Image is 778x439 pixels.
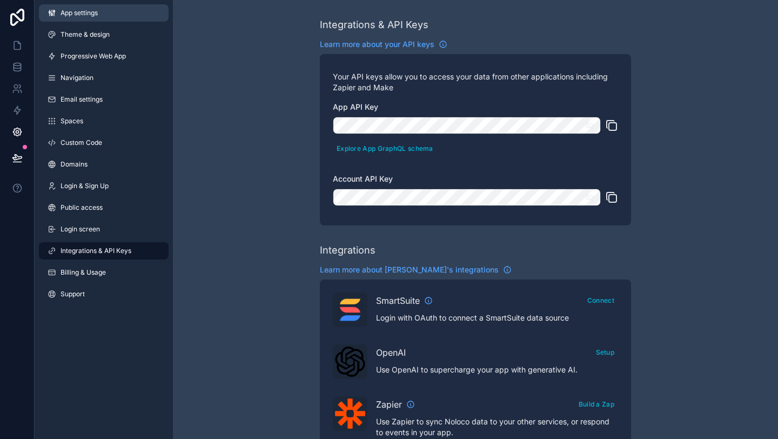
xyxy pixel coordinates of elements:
[376,416,618,438] p: Use Zapier to sync Noloco data to your other services, or respond to events in your app.
[376,294,420,307] span: SmartSuite
[333,141,618,156] a: Explore App GraphQL schema
[39,285,169,303] a: Support
[61,225,100,234] span: Login screen
[61,182,109,190] span: Login & Sign Up
[39,221,169,238] a: Login screen
[61,268,106,277] span: Billing & Usage
[39,156,169,173] a: Domains
[61,74,93,82] span: Navigation
[333,174,393,183] span: Account API Key
[320,243,375,258] div: Integrations
[61,52,126,61] span: Progressive Web App
[61,117,83,125] span: Spaces
[575,396,618,412] button: Build a Zap
[39,134,169,151] a: Custom Code
[320,264,499,275] span: Learn more about [PERSON_NAME]'s integrations
[335,347,365,377] img: OpenAI
[39,48,169,65] a: Progressive Web App
[39,242,169,260] a: Integrations & API Keys
[583,292,618,308] button: Connect
[39,4,169,22] a: App settings
[39,26,169,43] a: Theme & design
[39,264,169,281] a: Billing & Usage
[61,9,98,17] span: App settings
[320,39,447,50] a: Learn more about your API keys
[376,398,402,411] span: Zapier
[320,264,512,275] a: Learn more about [PERSON_NAME]'s integrations
[61,290,85,298] span: Support
[335,295,365,325] img: SmartSuite
[333,102,378,111] span: App API Key
[376,364,618,375] p: Use OpenAI to supercharge your app with generative AI.
[333,71,618,93] p: Your API keys allow you to access your data from other applications including Zapier and Make
[39,112,169,130] a: Spaces
[39,69,169,87] a: Navigation
[61,138,102,147] span: Custom Code
[39,177,169,195] a: Login & Sign Up
[61,160,88,169] span: Domains
[61,203,103,212] span: Public access
[376,346,406,359] span: OpenAI
[335,398,365,429] img: Zapier
[61,30,110,39] span: Theme & design
[320,39,434,50] span: Learn more about your API keys
[376,312,618,323] p: Login with OAuth to connect a SmartSuite data source
[333,141,437,156] button: Explore App GraphQL schema
[39,199,169,216] a: Public access
[39,91,169,108] a: Email settings
[61,247,131,255] span: Integrations & API Keys
[592,344,619,360] button: Setup
[61,95,103,104] span: Email settings
[320,17,428,32] div: Integrations & API Keys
